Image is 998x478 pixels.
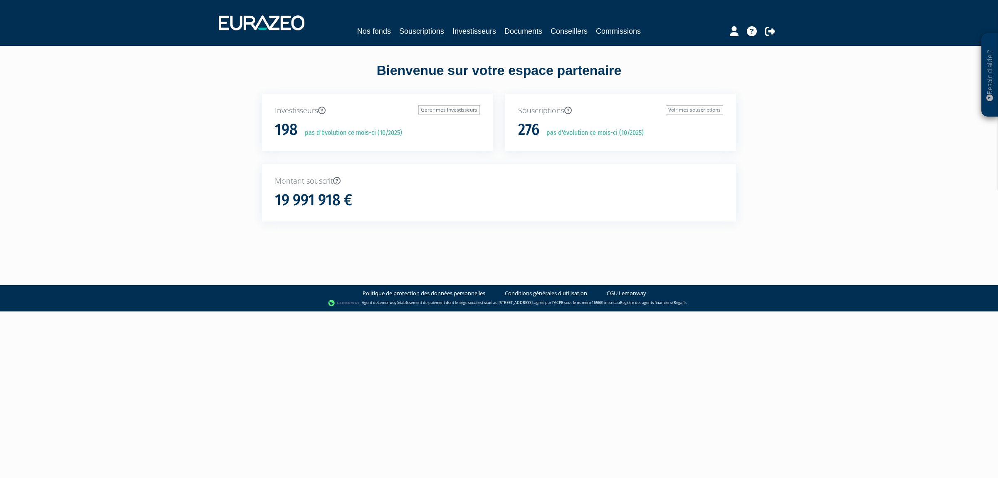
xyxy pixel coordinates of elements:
[328,299,360,307] img: logo-lemonway.png
[505,289,587,297] a: Conditions générales d'utilisation
[518,121,539,139] h1: 276
[275,192,352,209] h1: 19 991 918 €
[256,61,742,94] div: Bienvenue sur votre espace partenaire
[275,121,298,139] h1: 198
[666,105,723,115] a: Voir mes souscriptions
[985,38,995,113] p: Besoin d'aide ?
[551,25,588,37] a: Conseillers
[378,300,397,305] a: Lemonway
[620,300,686,305] a: Registre des agents financiers (Regafi)
[399,25,444,37] a: Souscriptions
[363,289,485,297] a: Politique de protection des données personnelles
[357,25,391,37] a: Nos fonds
[219,15,304,30] img: 1732889491-logotype_eurazeo_blanc_rvb.png
[596,25,641,37] a: Commissions
[518,105,723,116] p: Souscriptions
[275,176,723,187] p: Montant souscrit
[275,105,480,116] p: Investisseurs
[8,299,990,307] div: - Agent de (établissement de paiement dont le siège social est situé au [STREET_ADDRESS], agréé p...
[452,25,496,37] a: Investisseurs
[607,289,646,297] a: CGU Lemonway
[541,128,644,138] p: pas d'évolution ce mois-ci (10/2025)
[418,105,480,115] a: Gérer mes investisseurs
[299,128,402,138] p: pas d'évolution ce mois-ci (10/2025)
[504,25,542,37] a: Documents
